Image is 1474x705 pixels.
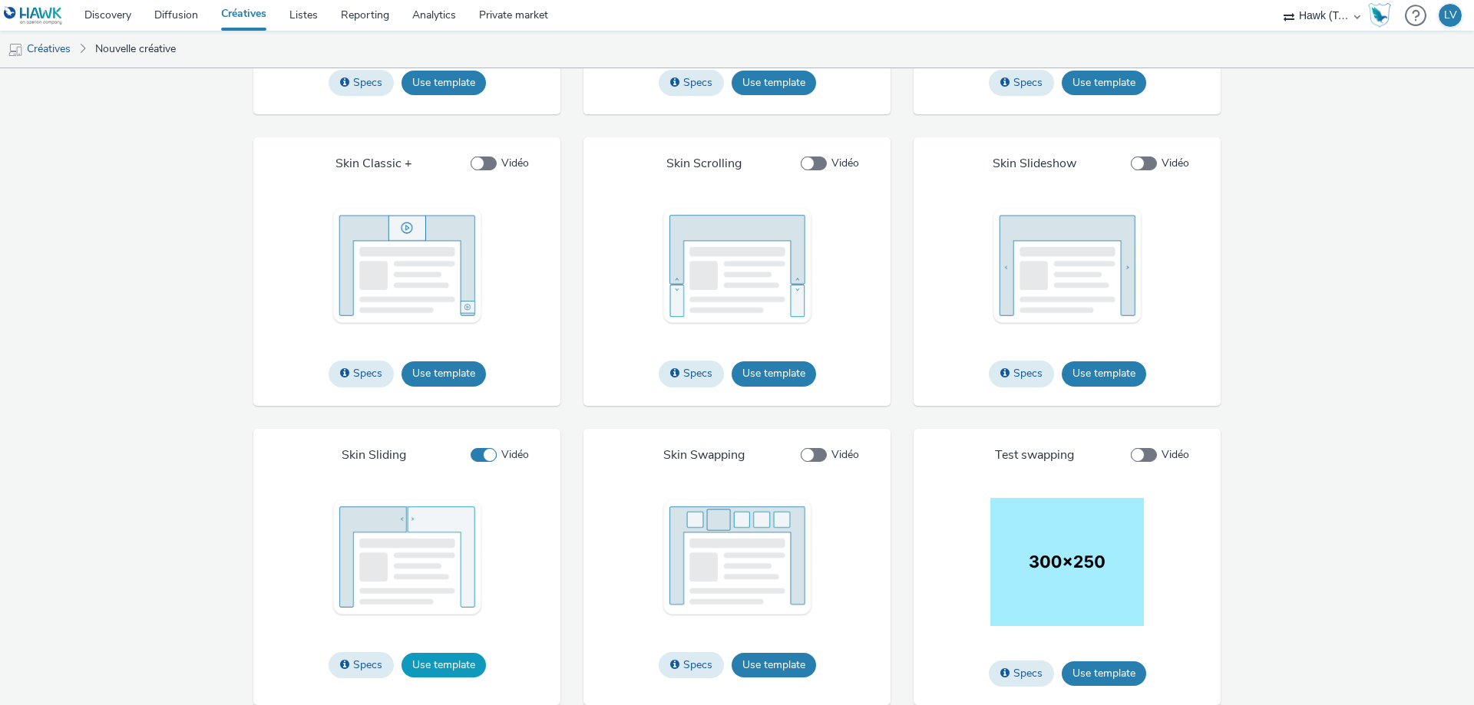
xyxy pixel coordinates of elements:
div: LV [1444,4,1457,27]
button: Specs [989,70,1054,96]
button: Use template [1062,361,1146,386]
img: thumbnail of rich media template [330,498,484,618]
button: Use template [402,361,486,386]
h4: Skin Swapping [663,447,745,464]
img: thumbnail of rich media template [990,206,1144,326]
h4: Skin Slideshow [993,156,1076,173]
h4: Test swapping [995,447,1074,464]
button: Use template [1062,661,1146,686]
span: Vidéo [831,156,859,171]
button: Specs [989,661,1054,687]
img: thumbnail of rich media template [660,498,814,618]
button: Specs [989,361,1054,387]
a: Nouvelle créative [88,31,183,68]
span: Vidéo [1162,447,1189,463]
button: Specs [659,70,724,96]
h4: Skin Sliding [342,447,406,464]
button: Use template [402,653,486,677]
img: thumbnail of rich media template [990,498,1144,626]
img: undefined Logo [4,6,63,25]
button: Specs [659,361,724,387]
img: mobile [8,42,23,58]
span: Vidéo [501,447,529,463]
button: Specs [329,652,394,678]
img: thumbnail of rich media template [330,206,484,326]
button: Use template [732,653,816,677]
button: Use template [732,71,816,95]
img: thumbnail of rich media template [660,206,814,326]
h4: Skin Scrolling [666,156,742,173]
button: Specs [329,70,394,96]
span: Vidéo [501,156,529,171]
button: Specs [659,652,724,678]
button: Use template [402,71,486,95]
img: Hawk Academy [1368,3,1391,28]
button: Specs [329,361,394,387]
button: Use template [1062,71,1146,95]
button: Use template [732,361,816,386]
span: Vidéo [831,447,859,463]
span: Vidéo [1162,156,1189,171]
h4: Skin Classic + [335,156,412,173]
a: Hawk Academy [1368,3,1397,28]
